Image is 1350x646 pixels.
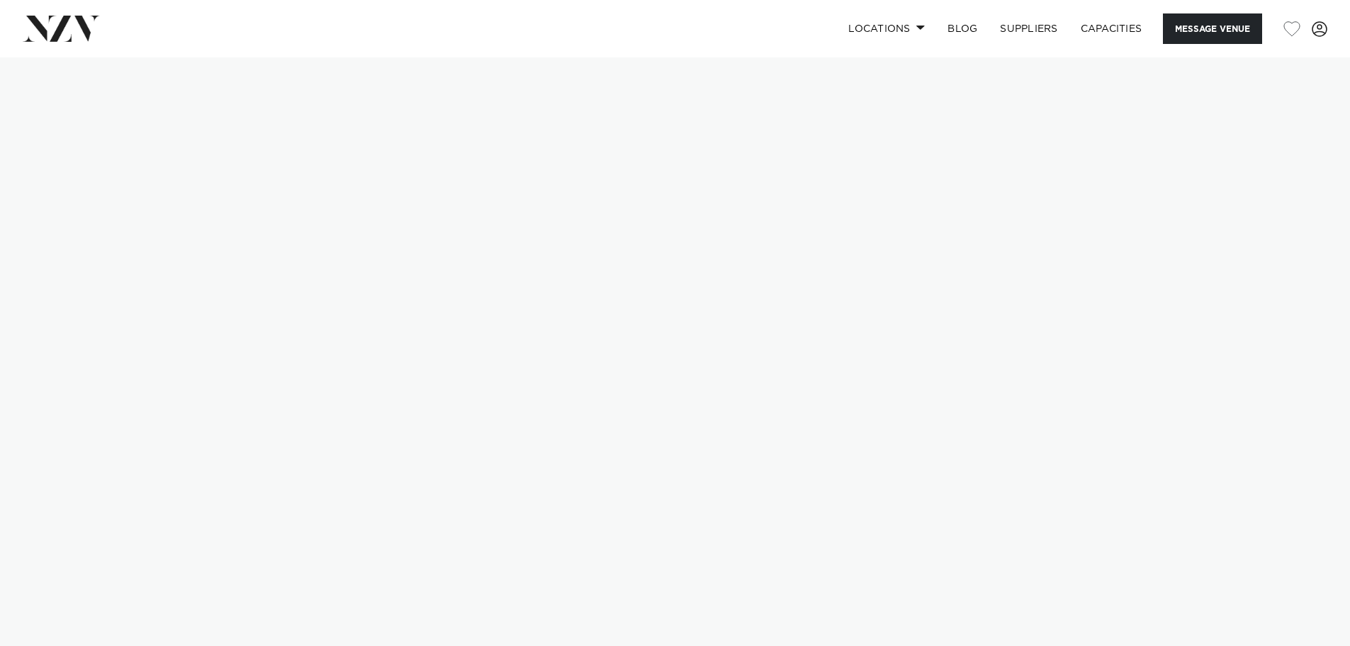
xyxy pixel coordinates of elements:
a: Locations [837,13,936,44]
a: Capacities [1069,13,1154,44]
button: Message Venue [1163,13,1262,44]
img: nzv-logo.png [23,16,100,41]
a: SUPPLIERS [989,13,1069,44]
a: BLOG [936,13,989,44]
